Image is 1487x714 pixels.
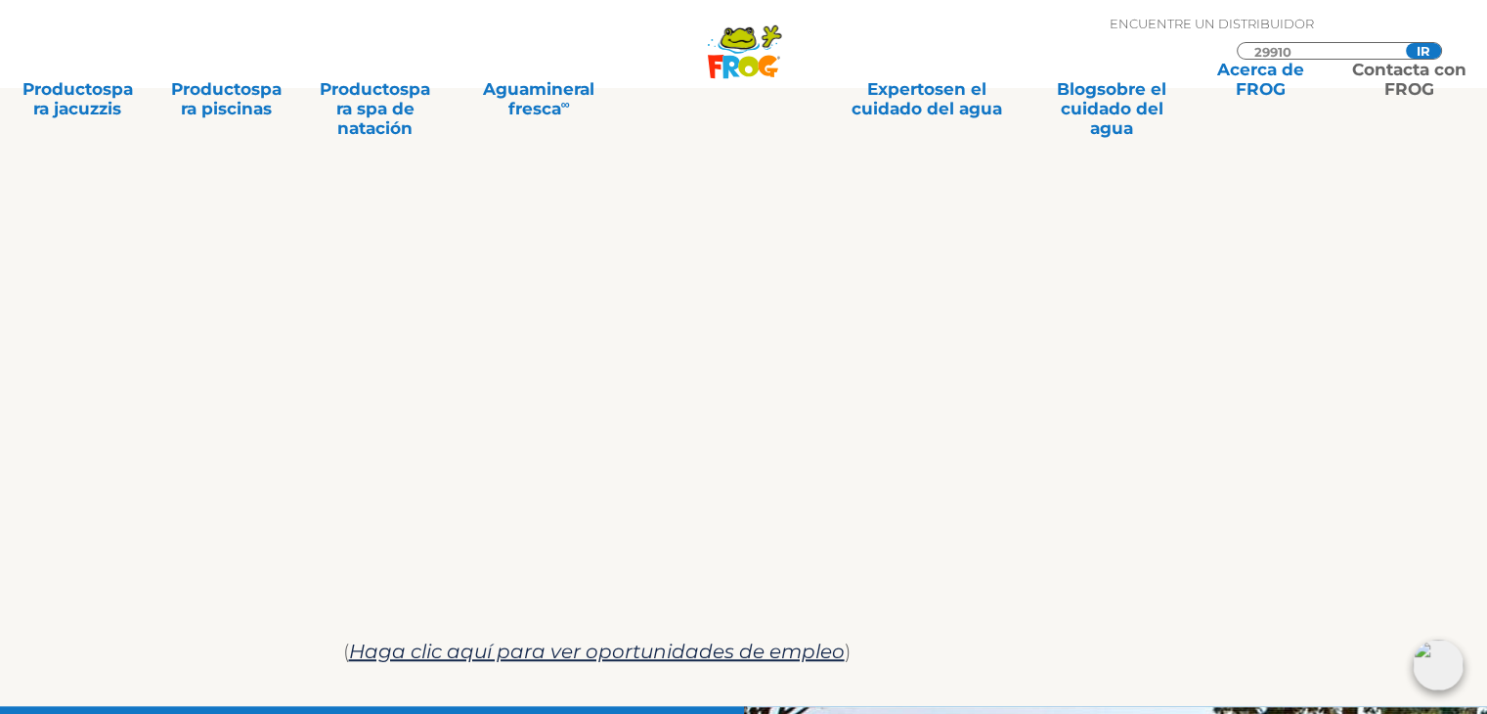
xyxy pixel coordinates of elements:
[20,60,135,99] a: Productospara jacuzzis
[22,79,111,99] font: Productos
[168,60,284,99] a: Productospara piscinas
[320,79,409,99] font: Productos
[1203,60,1318,99] a: Acerca deFROG
[1413,640,1464,691] img: openIcon
[466,60,611,99] a: Aguamineral fresca∞
[1236,79,1286,99] font: FROG
[832,60,1021,99] a: Expertosen el cuidado del agua
[1054,60,1169,99] a: Blogsobre el cuidado del agua
[1061,79,1167,138] font: sobre el cuidado del agua
[33,79,133,118] font: para jacuzzis
[318,60,433,99] a: Productospara spa de natación
[560,97,569,112] font: ∞
[845,640,851,663] font: )
[1057,79,1097,99] font: Blog
[336,79,431,138] font: para spa de natación
[483,79,529,99] font: Agua
[181,79,282,118] font: para piscinas
[1110,16,1314,31] font: Encuentre un distribuidor
[349,640,845,663] a: Haga clic aquí para ver oportunidades de empleo
[867,79,943,99] font: Expertos
[1217,60,1304,79] font: Acerca de
[852,79,1002,118] font: en el cuidado del agua
[1352,60,1467,99] a: Contacta conFROG
[507,79,594,118] font: mineral fresca
[1352,60,1466,79] font: Contacta con
[1384,79,1434,99] font: FROG
[171,79,260,99] font: Productos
